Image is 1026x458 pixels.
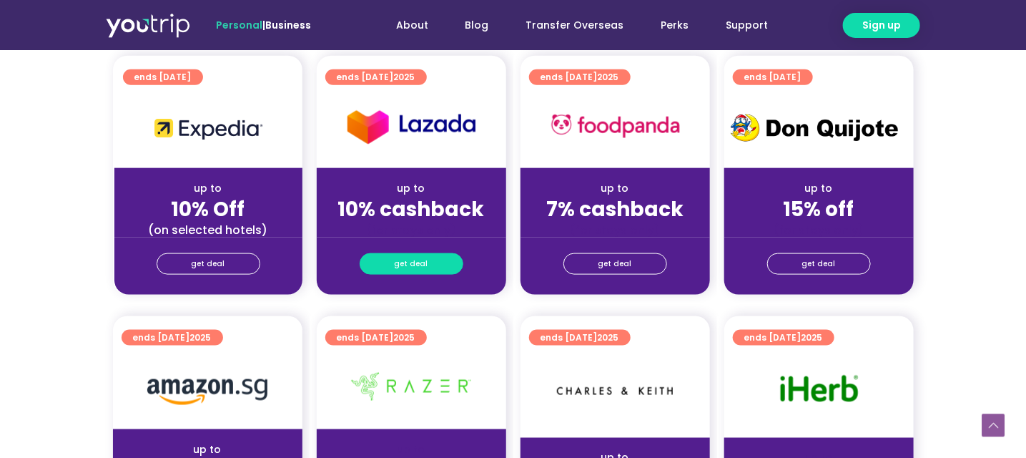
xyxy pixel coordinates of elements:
div: (for stays only) [736,223,902,238]
span: 2025 [394,331,415,343]
span: 2025 [598,331,619,343]
div: up to [328,181,495,196]
a: ends [DATE]2025 [325,330,427,346]
div: (for stays only) [532,223,699,238]
span: ends [DATE] [337,69,415,85]
div: (on selected hotels) [126,223,291,238]
a: About [378,12,447,39]
a: get deal [157,253,260,275]
span: | [216,18,311,32]
span: ends [DATE] [337,330,415,346]
div: up to [126,181,291,196]
a: Support [708,12,787,39]
span: get deal [802,254,836,274]
a: ends [DATE]2025 [325,69,427,85]
span: 2025 [394,71,415,83]
a: Blog [447,12,508,39]
span: 2025 [598,71,619,83]
span: ends [DATE] [541,330,619,346]
a: ends [DATE]2025 [529,69,631,85]
a: get deal [360,253,463,275]
span: ends [DATE] [541,69,619,85]
strong: 15% off [784,195,854,223]
span: Sign up [862,18,901,33]
div: up to [124,442,291,457]
span: ends [DATE] [744,330,823,346]
a: Perks [643,12,708,39]
span: get deal [598,254,632,274]
span: ends [DATE] [133,330,212,346]
a: get deal [767,253,871,275]
span: ends [DATE] [744,69,801,85]
a: Business [265,18,311,32]
a: ends [DATE]2025 [733,330,834,346]
strong: 10% Off [172,195,245,223]
span: get deal [395,254,428,274]
span: get deal [192,254,225,274]
a: Sign up [843,13,920,38]
strong: 7% cashback [546,195,684,223]
div: up to [532,181,699,196]
strong: 10% cashback [338,195,485,223]
a: Transfer Overseas [508,12,643,39]
span: ends [DATE] [134,69,192,85]
span: 2025 [190,331,212,343]
div: up to [736,181,902,196]
a: ends [DATE]2025 [529,330,631,346]
a: ends [DATE] [733,69,813,85]
span: Personal [216,18,262,32]
a: get deal [563,253,667,275]
div: (for stays only) [328,223,495,238]
a: ends [DATE]2025 [122,330,223,346]
nav: Menu [350,12,787,39]
a: ends [DATE] [123,69,203,85]
span: 2025 [801,331,823,343]
div: up to [328,442,495,457]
